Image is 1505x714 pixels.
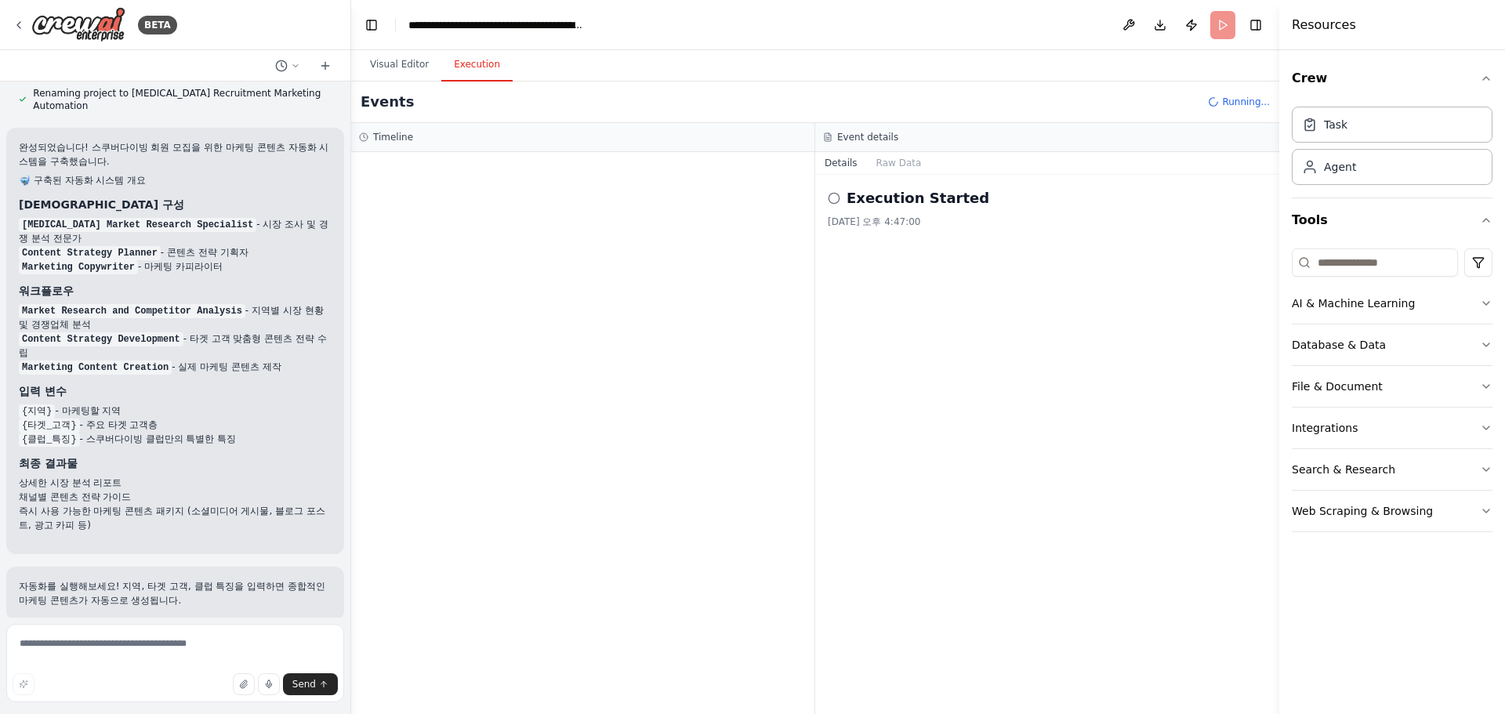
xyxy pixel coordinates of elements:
[1292,242,1492,545] div: Tools
[19,432,332,446] li: - 스쿠버다이빙 클럽만의 특별한 특징
[1292,100,1492,198] div: Crew
[1292,295,1415,311] div: AI & Machine Learning
[19,245,332,259] li: - 콘텐츠 전략 기획자
[1292,420,1358,436] div: Integrations
[19,404,332,418] li: - 마케팅할 지역
[1292,449,1492,490] button: Search & Research
[19,173,332,187] h2: 🤿 구축된 자동화 시스템 개요
[828,216,1267,228] div: [DATE] 오후 4:47:00
[1292,491,1492,531] button: Web Scraping & Browsing
[361,14,383,36] button: Hide left sidebar
[1292,366,1492,407] button: File & Document
[361,91,414,113] h2: Events
[313,56,338,75] button: Start a new chat
[19,504,332,532] li: 즉시 사용 가능한 마케팅 콘텐츠 패키지 (소셜미디어 게시물, 블로그 포스트, 광고 카피 등)
[1292,503,1433,519] div: Web Scraping & Browsing
[19,476,332,490] li: 상세한 시장 분석 리포트
[19,385,67,397] strong: 입력 변수
[1292,337,1386,353] div: Database & Data
[19,218,256,232] code: [MEDICAL_DATA] Market Research Specialist
[867,152,931,174] button: Raw Data
[19,457,78,469] strong: 최종 결과물
[19,140,332,169] p: 완성되었습니다! 스쿠버다이빙 회원 모집을 위한 마케팅 콘텐츠 자동화 시스템을 구축했습니다.
[1292,462,1395,477] div: Search & Research
[408,17,585,33] nav: breadcrumb
[19,361,172,375] code: Marketing Content Creation
[31,7,125,42] img: Logo
[847,187,989,209] h2: Execution Started
[19,260,138,274] code: Marketing Copywriter
[1292,379,1383,394] div: File & Document
[1292,408,1492,448] button: Integrations
[19,418,332,432] li: - 주요 타겟 고객층
[19,433,80,447] code: {클럽_특징}
[19,360,332,374] li: - 실제 마케팅 콘텐츠 제작
[1222,96,1270,108] span: Running...
[1292,324,1492,365] button: Database & Data
[13,673,34,695] button: Improve this prompt
[33,87,332,112] span: Renaming project to [MEDICAL_DATA] Recruitment Marketing Automation
[19,259,332,274] li: - 마케팅 카피라이터
[283,673,338,695] button: Send
[19,198,184,211] strong: [DEMOGRAPHIC_DATA] 구성
[1292,16,1356,34] h4: Resources
[19,332,332,360] li: - 타겟 고객 맞춤형 콘텐츠 전략 수립
[233,673,255,695] button: Upload files
[441,49,513,82] button: Execution
[357,49,441,82] button: Visual Editor
[1292,283,1492,324] button: AI & Machine Learning
[19,285,74,297] strong: 워크플로우
[1292,56,1492,100] button: Crew
[373,131,413,143] h3: Timeline
[19,490,332,504] li: 채널별 콘텐츠 전략 가이드
[19,404,55,419] code: {지역}
[1324,159,1356,175] div: Agent
[138,16,177,34] div: BETA
[815,152,867,174] button: Details
[269,56,306,75] button: Switch to previous chat
[837,131,898,143] h3: Event details
[1245,14,1267,36] button: Hide right sidebar
[19,303,332,332] li: - 지역별 시장 현황 및 경쟁업체 분석
[1324,117,1347,132] div: Task
[19,217,332,245] li: - 시장 조사 및 경쟁 분석 전문가
[19,579,332,607] p: 자동화를 실행해보세요! 지역, 타겟 고객, 클럽 특징을 입력하면 종합적인 마케팅 콘텐츠가 자동으로 생성됩니다.
[258,673,280,695] button: Click to speak your automation idea
[19,304,245,318] code: Market Research and Competitor Analysis
[19,419,80,433] code: {타겟_고객}
[19,332,183,346] code: Content Strategy Development
[19,246,161,260] code: Content Strategy Planner
[292,678,316,690] span: Send
[1292,198,1492,242] button: Tools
